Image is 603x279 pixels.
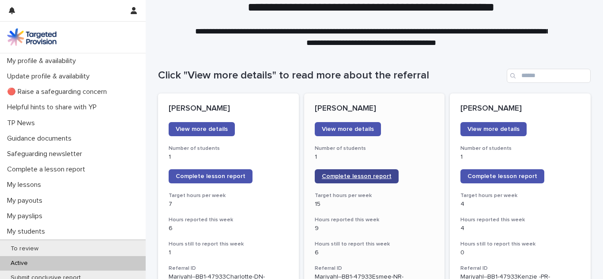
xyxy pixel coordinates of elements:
p: 1 [460,153,580,161]
span: View more details [322,126,374,132]
p: 6 [169,225,288,232]
p: TP News [4,119,42,127]
input: Search [507,69,591,83]
span: Complete lesson report [322,173,392,179]
p: My lessons [4,181,48,189]
p: [PERSON_NAME] [315,104,434,114]
span: View more details [176,126,228,132]
span: View more details [467,126,520,132]
p: My profile & availability [4,57,83,65]
h3: Referral ID [315,265,434,272]
p: Safeguarding newsletter [4,150,89,158]
p: My students [4,227,52,236]
p: 🔴 Raise a safeguarding concern [4,88,114,96]
p: My payslips [4,212,49,220]
p: 1 [315,153,434,161]
h3: Referral ID [169,265,288,272]
a: Complete lesson report [315,169,399,183]
h3: Number of students [460,145,580,152]
p: Complete a lesson report [4,165,92,174]
h3: Hours reported this week [460,216,580,223]
h3: Hours still to report this week [169,241,288,248]
p: 7 [169,201,288,208]
h3: Hours reported this week [315,216,434,223]
p: 4 [460,225,580,232]
h3: Hours still to report this week [315,241,434,248]
h1: Click "View more details" to read more about the referral [158,69,503,82]
a: View more details [460,122,527,136]
p: 4 [460,201,580,208]
p: [PERSON_NAME] [460,104,580,114]
p: My payouts [4,197,49,205]
a: Complete lesson report [169,169,253,183]
h3: Number of students [169,145,288,152]
p: To review [4,245,45,253]
span: Complete lesson report [176,173,245,179]
p: 15 [315,201,434,208]
p: 6 [315,249,434,257]
p: [PERSON_NAME] [169,104,288,114]
p: Helpful hints to share with YP [4,103,104,112]
p: Active [4,260,35,267]
h3: Target hours per week [169,192,288,199]
p: 1 [169,249,288,257]
h3: Target hours per week [460,192,580,199]
a: Complete lesson report [460,169,544,183]
p: Update profile & availability [4,72,97,81]
a: View more details [169,122,235,136]
img: M5nRWzHhSzIhMunXDL62 [7,28,57,46]
p: 0 [460,249,580,257]
p: 9 [315,225,434,232]
a: View more details [315,122,381,136]
h3: Hours still to report this week [460,241,580,248]
h3: Target hours per week [315,192,434,199]
span: Complete lesson report [467,173,537,179]
h3: Number of students [315,145,434,152]
p: Guidance documents [4,134,79,143]
h3: Referral ID [460,265,580,272]
p: 1 [169,153,288,161]
h3: Hours reported this week [169,216,288,223]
